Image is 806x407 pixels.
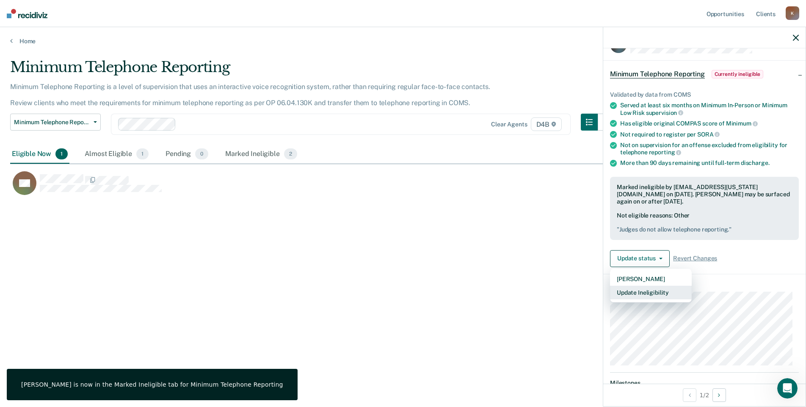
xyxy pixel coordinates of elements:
[620,131,799,138] div: Not required to register per
[617,226,792,233] pre: " Judges do not allow telephone reporting. "
[620,102,799,116] div: Served at least six months on Minimum In-Person or Minimum Low Risk
[697,131,720,138] span: SORA
[55,148,68,159] span: 1
[10,59,615,83] div: Minimum Telephone Reporting
[491,121,527,128] div: Clear agents
[610,286,692,299] button: Update Ineligibility
[83,145,150,164] div: Almost Eligible
[531,117,562,131] span: D4B
[620,142,799,156] div: Not on supervision for an offense excluded from eligibility for telephone
[610,250,670,267] button: Update status
[195,148,208,159] span: 0
[617,212,792,233] div: Not eligible reasons: Other
[777,378,798,399] iframe: Intercom live chat
[10,83,490,107] p: Minimum Telephone Reporting is a level of supervision that uses an interactive voice recognition ...
[10,37,796,45] a: Home
[712,70,764,78] span: Currently ineligible
[620,159,799,167] div: More than 90 days remaining until full-term
[164,145,210,164] div: Pending
[610,281,799,288] dt: Supervision
[649,149,682,156] span: reporting
[284,148,297,159] span: 2
[610,70,705,78] span: Minimum Telephone Reporting
[617,184,792,205] div: Marked ineligible by [EMAIL_ADDRESS][US_STATE][DOMAIN_NAME] on [DATE]. [PERSON_NAME] may be surfa...
[10,145,69,164] div: Eligible Now
[10,171,698,205] div: CaseloadOpportunityCell-0972447
[741,159,770,166] span: discharge.
[603,384,806,406] div: 1 / 2
[620,120,799,127] div: Has eligible original COMPAS score of
[224,145,299,164] div: Marked Ineligible
[610,379,799,387] dt: Milestones
[21,381,283,388] div: [PERSON_NAME] is now in the Marked Ineligible tab for Minimum Telephone Reporting
[136,148,149,159] span: 1
[14,119,90,126] span: Minimum Telephone Reporting
[712,388,726,402] button: Next Opportunity
[646,109,683,116] span: supervision
[673,255,717,262] span: Revert Changes
[603,61,806,88] div: Minimum Telephone ReportingCurrently ineligible
[7,9,47,18] img: Recidiviz
[610,91,799,98] div: Validated by data from COMS
[683,388,696,402] button: Previous Opportunity
[726,120,758,127] span: Minimum
[610,272,692,286] button: [PERSON_NAME]
[786,6,799,20] div: K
